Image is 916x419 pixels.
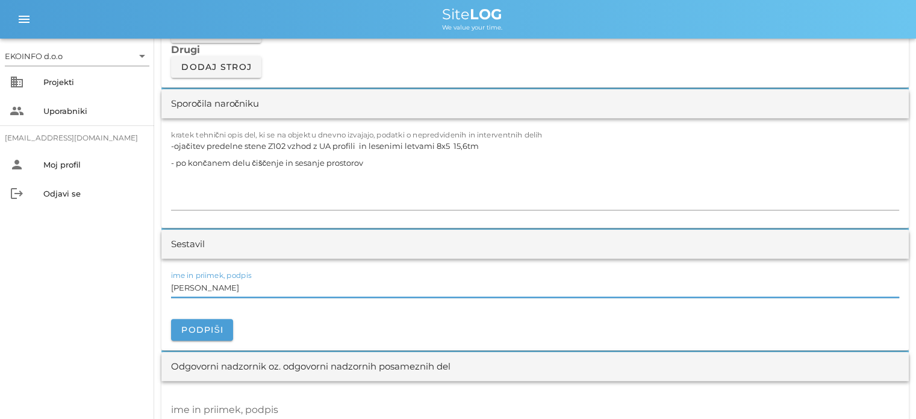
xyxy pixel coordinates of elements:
div: Odgovorni nadzornik oz. odgovorni nadzornih posameznih del [171,360,450,374]
div: Uporabniki [43,106,145,116]
iframe: Chat Widget [856,361,916,419]
i: menu [17,12,31,27]
span: We value your time. [442,24,502,31]
div: Sestavil [171,238,205,251]
div: EKOINFO d.o.o [5,46,149,66]
span: Dodaj stroj [181,61,252,72]
div: Projekti [43,77,145,87]
button: Podpiši [171,319,233,341]
div: EKOINFO d.o.o [5,51,63,61]
i: people [10,104,24,118]
label: kratek tehnični opis del, ki se na objektu dnevno izvajajo, podatki o nepredvidenih in interventn... [171,130,543,139]
div: Sporočila naročniku [171,97,259,111]
i: business [10,75,24,89]
div: Pripomoček za klepet [856,361,916,419]
button: Dodaj stroj [171,56,261,78]
label: ime in priimek, podpis [171,271,252,280]
i: logout [10,186,24,201]
b: LOG [470,5,502,23]
div: Moj profil [43,160,145,169]
i: person [10,157,24,172]
div: Odjavi se [43,189,145,198]
h3: Drugi [171,43,899,56]
span: Podpiši [181,324,223,335]
i: arrow_drop_down [135,49,149,63]
span: Site [442,5,502,23]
